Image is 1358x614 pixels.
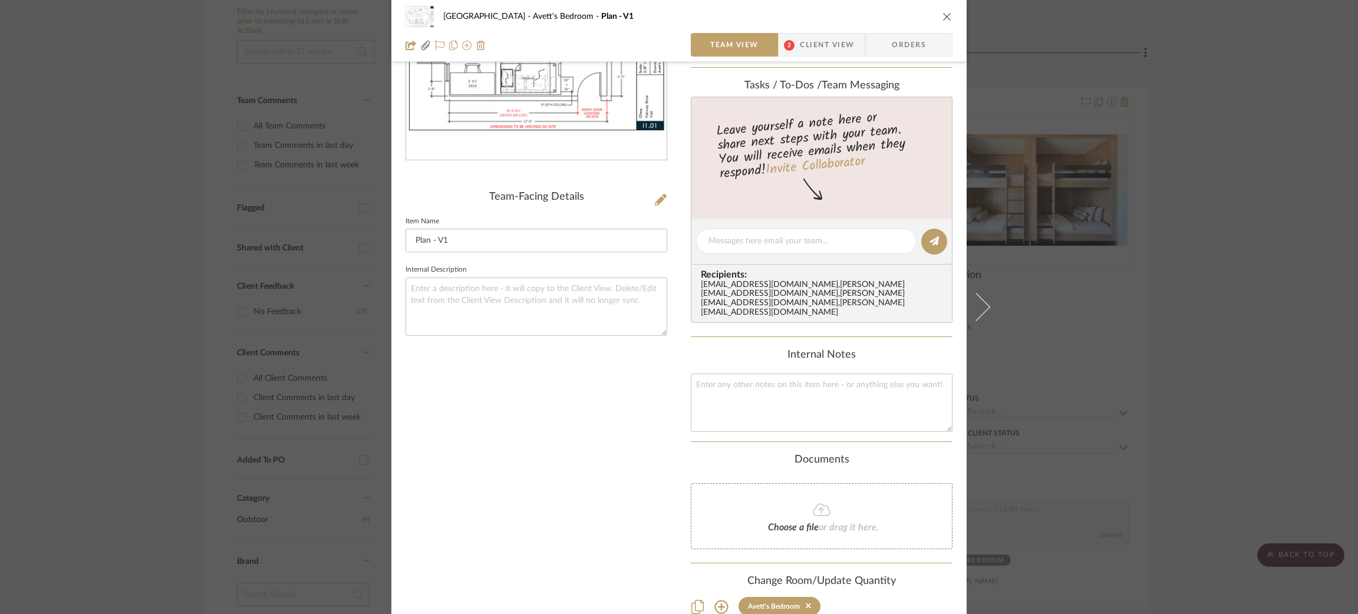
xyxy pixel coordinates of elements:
[476,41,486,50] img: Remove from project
[942,11,952,22] button: close
[879,33,939,57] span: Orders
[690,105,954,184] div: Leave yourself a note here or share next steps with your team. You will receive emails when they ...
[406,5,434,28] img: 2935baee-86e2-46ef-968e-76cb988db2e1_48x40.jpg
[701,269,947,280] span: Recipients:
[768,523,819,532] span: Choose a file
[784,40,795,51] span: 2
[744,80,822,91] span: Tasks / To-Dos /
[701,280,947,318] div: [EMAIL_ADDRESS][DOMAIN_NAME] , [PERSON_NAME][EMAIL_ADDRESS][DOMAIN_NAME] , [PERSON_NAME][EMAIL_AD...
[443,12,533,21] span: [GEOGRAPHIC_DATA]
[406,229,667,252] input: Enter Item Name
[691,454,952,467] div: Documents
[765,151,866,181] a: Invite Collaborator
[819,523,879,532] span: or drag it here.
[710,33,759,57] span: Team View
[601,12,634,21] span: Plan - V1
[406,219,439,225] label: Item Name
[533,12,601,21] span: Avett's Bedroom
[691,80,952,93] div: team Messaging
[748,602,800,610] div: Avett's Bedroom
[406,191,667,204] div: Team-Facing Details
[691,575,952,588] div: Change Room/Update Quantity
[691,349,952,362] div: Internal Notes
[800,33,854,57] span: Client View
[406,267,467,273] label: Internal Description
